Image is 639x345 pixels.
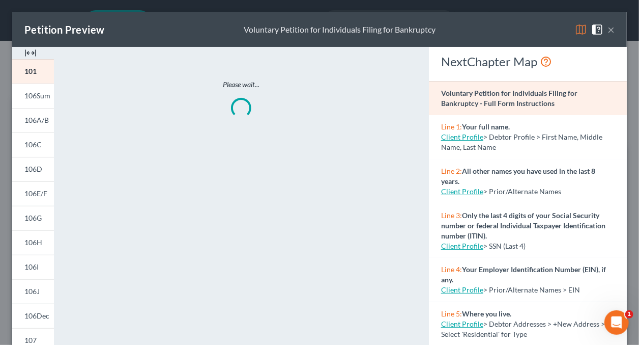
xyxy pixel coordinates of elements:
span: 101 [24,67,37,75]
span: Line 1: [441,122,462,131]
a: 106C [12,132,54,157]
span: 106Dec [24,311,49,320]
span: > Debtor Addresses > +New Address > Select 'Residential' for Type [441,320,605,338]
strong: Where you live. [462,309,511,318]
a: 106I [12,255,54,279]
img: expand-e0f6d898513216a626fdd78e52531dac95497ffd26381d4c15ee2fc46db09dca.svg [24,47,37,59]
span: 106C [24,140,42,149]
a: 106Sum [12,84,54,108]
span: > Prior/Alternate Names [483,187,561,196]
a: 106D [12,157,54,181]
span: 106E/F [24,189,47,198]
a: 106E/F [12,181,54,206]
strong: Only the last 4 digits of your Social Security number or federal Individual Taxpayer Identificati... [441,211,605,240]
strong: All other names you have used in the last 8 years. [441,167,595,185]
span: 106D [24,165,42,173]
button: × [607,23,615,36]
iframe: Intercom live chat [604,310,629,335]
span: > SSN (Last 4) [483,242,526,250]
strong: Your full name. [462,122,510,131]
span: Line 2: [441,167,462,175]
a: 106G [12,206,54,230]
span: 106A/B [24,116,49,124]
strong: Voluntary Petition for Individuals Filing for Bankruptcy - Full Form Instructions [441,89,577,108]
a: 106H [12,230,54,255]
span: 106G [24,214,42,222]
span: 1 [625,310,633,319]
span: Line 5: [441,309,462,318]
a: Client Profile [441,285,483,294]
a: 101 [12,59,54,84]
p: Please wait... [97,79,386,90]
a: Client Profile [441,242,483,250]
a: Client Profile [441,187,483,196]
a: 106J [12,279,54,304]
span: 106J [24,287,40,296]
img: map-eea8200ae884c6f1103ae1953ef3d486a96c86aabb227e865a55264e3737af1f.svg [575,23,587,36]
span: Line 4: [441,265,462,274]
a: 106A/B [12,108,54,132]
span: 106H [24,238,42,247]
div: NextChapter Map [441,54,615,70]
span: 106I [24,262,39,271]
span: Line 3: [441,211,462,220]
a: 106Dec [12,304,54,328]
span: 106Sum [24,91,50,100]
span: > Prior/Alternate Names > EIN [483,285,580,294]
div: Petition Preview [24,22,104,37]
span: 107 [24,336,37,344]
a: Client Profile [441,132,483,141]
div: Voluntary Petition for Individuals Filing for Bankruptcy [244,24,435,36]
span: > Debtor Profile > First Name, Middle Name, Last Name [441,132,602,151]
img: help-close-5ba153eb36485ed6c1ea00a893f15db1cb9b99d6cae46e1a8edb6c62d00a1a76.svg [591,23,603,36]
a: Client Profile [441,320,483,328]
strong: Your Employer Identification Number (EIN), if any. [441,265,606,284]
